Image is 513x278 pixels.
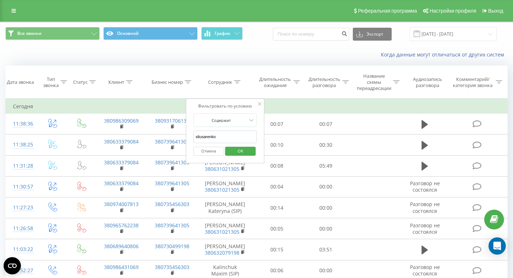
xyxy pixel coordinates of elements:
[301,155,350,176] td: 05:49
[17,31,41,36] span: Все звонки
[193,102,257,110] div: Фильтровать по условию
[13,201,30,215] div: 11:27:23
[198,155,252,176] td: [PERSON_NAME]
[198,176,252,197] td: [PERSON_NAME]
[410,222,440,235] span: Разговор не состоялся
[108,79,124,85] div: Клиент
[208,79,232,85] div: Сотрудник
[205,165,239,172] a: 380631021305
[452,76,494,88] div: Комментарий/категория звонка
[353,28,392,41] button: Экспорт
[252,197,301,218] td: 00:14
[252,218,301,239] td: 00:05
[13,159,30,173] div: 11:31:28
[103,27,198,40] button: Основной
[408,76,447,88] div: Аудиозапись разговора
[7,79,34,85] div: Дата звонка
[155,201,189,208] a: 380735456303
[215,31,230,36] span: График
[205,228,239,235] a: 380631021305
[198,218,252,239] td: [PERSON_NAME]
[13,117,30,131] div: 11:38:36
[301,135,350,155] td: 00:30
[13,264,30,278] div: 10:52:27
[104,180,139,187] a: 380633379084
[488,8,503,14] span: Выход
[198,197,252,218] td: [PERSON_NAME] Kateryna (SIP)
[205,249,239,256] a: 380632079198
[104,117,139,124] a: 380986309069
[5,27,100,40] button: Все звонки
[155,180,189,187] a: 380739641305
[259,76,291,88] div: Длительность ожидания
[43,76,59,88] div: Тип звонка
[155,264,189,270] a: 380735456303
[252,155,301,176] td: 00:08
[6,99,508,114] td: Сегодня
[201,27,243,40] button: График
[252,114,301,135] td: 00:07
[225,147,256,156] button: OK
[381,51,508,58] a: Когда данные могут отличаться от других систем
[429,8,476,14] span: Настройки профиля
[489,237,506,255] div: Open Intercom Messenger
[104,201,139,208] a: 380974007813
[410,180,440,193] span: Разговор не состоялся
[252,176,301,197] td: 00:04
[357,73,391,91] div: Название схемы переадресации
[205,186,239,193] a: 380631021305
[155,243,189,250] a: 380730499198
[13,222,30,236] div: 11:26:58
[104,243,139,250] a: 380689640806
[4,257,21,274] button: Open CMP widget
[301,176,350,197] td: 00:00
[155,159,189,166] a: 380739641305
[193,147,224,156] button: Отмена
[152,79,183,85] div: Бизнес номер
[273,28,349,41] input: Поиск по номеру
[410,264,440,277] span: Разговор не состоялся
[358,8,417,14] span: Реферальная программа
[252,239,301,260] td: 00:15
[155,222,189,229] a: 380739641305
[410,201,440,214] span: Разговор не состоялся
[230,145,251,156] span: OK
[13,242,30,256] div: 11:03:22
[73,79,87,85] div: Статус
[104,138,139,145] a: 380633379084
[301,197,350,218] td: 00:00
[155,117,189,124] a: 380931706134
[13,138,30,152] div: 11:38:25
[104,222,139,229] a: 380965762238
[308,76,341,88] div: Длительность разговора
[252,135,301,155] td: 00:10
[155,138,189,145] a: 380739641305
[104,264,139,270] a: 380986431069
[198,239,252,260] td: [PERSON_NAME]
[193,131,257,143] input: Введите значение
[301,239,350,260] td: 03:51
[13,180,30,194] div: 11:30:57
[301,218,350,239] td: 00:00
[301,114,350,135] td: 00:07
[104,159,139,166] a: 380633379084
